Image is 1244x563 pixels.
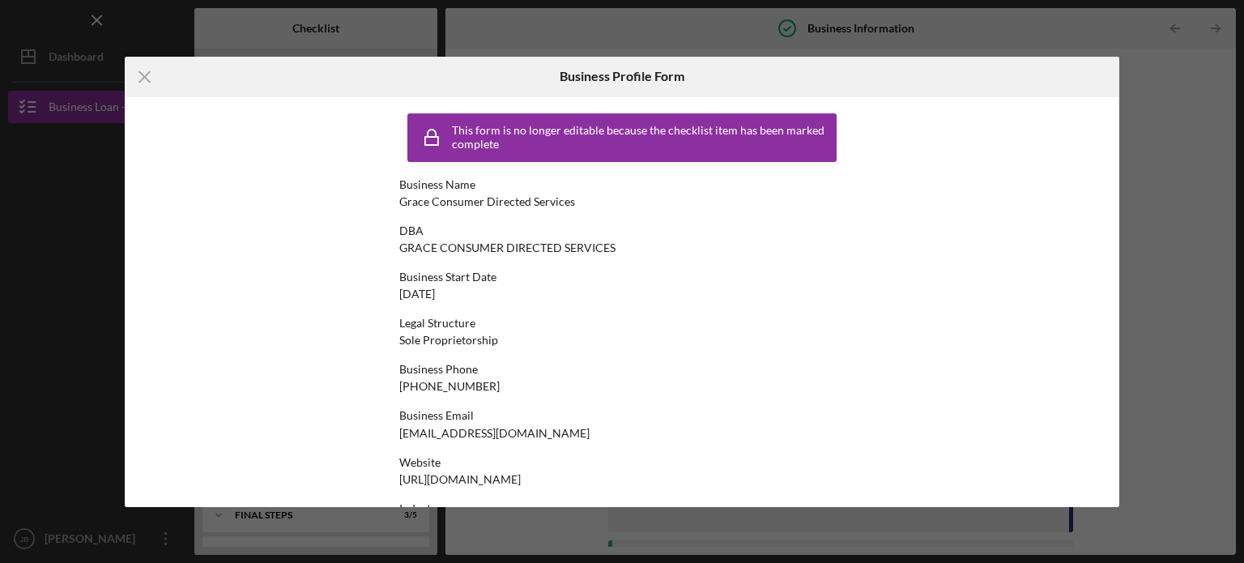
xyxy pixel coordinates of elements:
[399,473,521,486] div: [URL][DOMAIN_NAME]
[399,363,845,376] div: Business Phone
[399,334,498,347] div: Sole Proprietorship
[560,69,684,83] h6: Business Profile Form
[399,271,845,284] div: Business Start Date
[399,178,845,191] div: Business Name
[399,195,575,208] div: Grace Consumer Directed Services
[399,241,616,254] div: GRACE CONSUMER DIRECTED SERVICES
[452,124,833,150] div: This form is no longer editable because the checklist item has been marked complete
[399,317,845,330] div: Legal Structure
[399,456,845,469] div: Website
[399,427,590,440] div: [EMAIL_ADDRESS][DOMAIN_NAME]
[399,502,845,515] div: Industry
[399,409,845,422] div: Business Email
[399,224,845,237] div: DBA
[399,380,500,393] div: [PHONE_NUMBER]
[399,288,435,301] div: [DATE]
